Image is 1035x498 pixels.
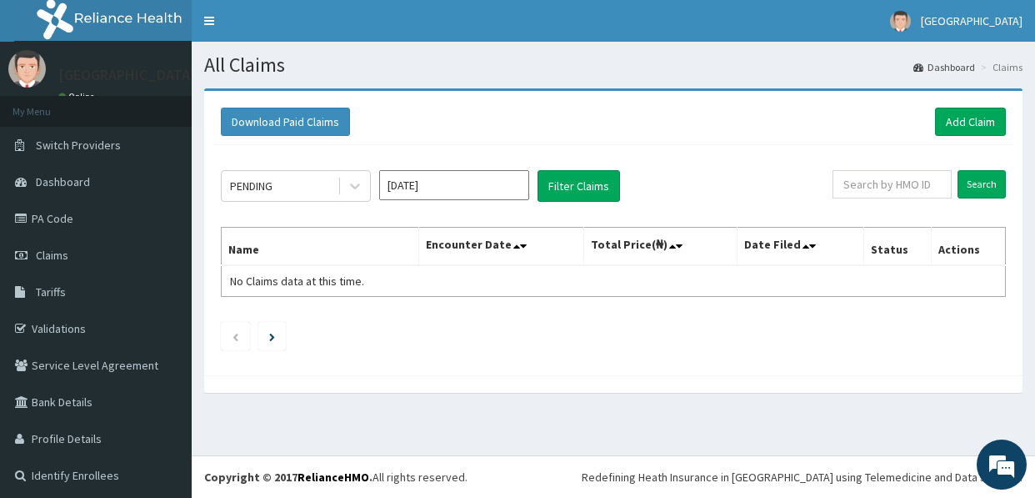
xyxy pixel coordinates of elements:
[36,248,68,263] span: Claims
[737,228,863,266] th: Date Filed
[204,54,1022,76] h1: All Claims
[935,108,1006,136] a: Add Claim
[537,170,620,202] button: Filter Claims
[230,178,272,194] div: PENDING
[832,170,952,199] input: Search by HMO ID
[232,329,239,344] a: Previous page
[222,228,419,266] th: Name
[921,13,1022,28] span: [GEOGRAPHIC_DATA]
[36,284,66,299] span: Tariffs
[890,11,911,32] img: User Image
[419,228,584,266] th: Encounter Date
[269,329,275,344] a: Next page
[932,228,1006,266] th: Actions
[913,60,975,74] a: Dashboard
[204,470,372,485] strong: Copyright © 2017 .
[58,68,196,83] p: [GEOGRAPHIC_DATA]
[584,228,737,266] th: Total Price(₦)
[863,228,932,266] th: Status
[230,274,364,289] span: No Claims data at this time.
[297,470,369,485] a: RelianceHMO
[36,138,121,153] span: Switch Providers
[957,170,1006,199] input: Search
[221,108,350,136] button: Download Paid Claims
[977,60,1022,74] li: Claims
[8,50,46,88] img: User Image
[192,455,1035,498] footer: All rights reserved.
[36,174,90,189] span: Dashboard
[582,469,1022,485] div: Redefining Heath Insurance in [GEOGRAPHIC_DATA] using Telemedicine and Data Science!
[379,170,529,200] input: Select Month and Year
[58,91,98,103] a: Online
